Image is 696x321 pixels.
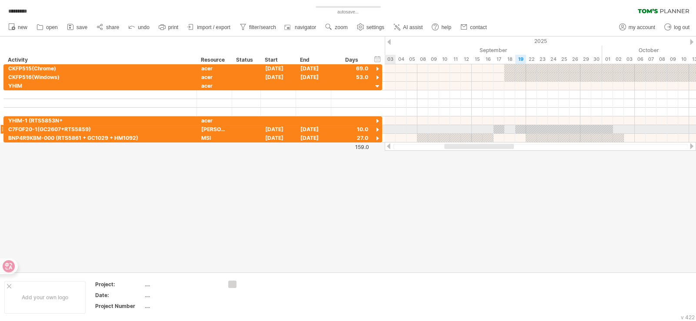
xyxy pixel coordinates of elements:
[450,55,461,64] div: Thursday, 11 September 2025
[8,64,192,73] div: CKFP515(Chrome)
[366,24,384,30] span: settings
[34,22,60,33] a: open
[548,55,559,64] div: Wednesday, 24 September 2025
[8,116,192,125] div: YHIM-1 (RTS5853N+
[646,55,656,64] div: Tuesday, 7 October 2025
[265,56,291,64] div: Start
[662,22,692,33] a: log out
[396,55,406,64] div: Thursday, 4 September 2025
[403,24,423,30] span: AI assist
[145,302,218,310] div: ....
[145,291,218,299] div: ....
[296,73,331,81] div: [DATE]
[185,22,233,33] a: import / export
[515,55,526,64] div: Friday, 19 September 2025
[138,24,150,30] span: undo
[428,55,439,64] div: Tuesday, 9 September 2025
[18,24,27,30] span: new
[674,24,689,30] span: log out
[580,55,591,64] div: Monday, 29 September 2025
[678,55,689,64] div: Friday, 10 October 2025
[591,55,602,64] div: Tuesday, 30 September 2025
[95,281,143,288] div: Project:
[441,24,451,30] span: help
[624,55,635,64] div: Friday, 3 October 2025
[8,134,192,142] div: BNP4R9KBM-000 (RTS5861 + GC1029 + HM1092)
[493,55,504,64] div: Wednesday, 17 September 2025
[331,56,372,64] div: Days
[201,64,227,73] div: acer
[300,9,396,16] div: autosave...
[261,125,296,133] div: [DATE]
[406,55,417,64] div: Friday, 5 September 2025
[201,125,227,133] div: [PERSON_NAME]
[126,22,152,33] a: undo
[332,144,369,150] div: 159.0
[261,64,296,73] div: [DATE]
[168,24,178,30] span: print
[201,134,227,142] div: MSI
[145,281,218,288] div: ....
[6,22,30,33] a: new
[470,24,487,30] span: contact
[201,82,227,90] div: acer
[656,55,667,64] div: Wednesday, 8 October 2025
[569,55,580,64] div: Friday, 26 September 2025
[77,24,87,30] span: save
[439,55,450,64] div: Wednesday, 10 September 2025
[667,55,678,64] div: Thursday, 9 October 2025
[237,22,279,33] a: filter/search
[296,125,331,133] div: [DATE]
[296,64,331,73] div: [DATE]
[295,24,316,30] span: navigator
[385,55,396,64] div: Wednesday, 3 September 2025
[95,291,143,299] div: Date:
[8,125,192,133] div: C7FOF20-1(GC2607+RTS5859)
[537,55,548,64] div: Tuesday, 23 September 2025
[283,22,319,33] a: navigator
[65,22,90,33] a: save
[391,22,425,33] a: AI assist
[526,55,537,64] div: Monday, 22 September 2025
[236,56,256,64] div: Status
[323,22,350,33] a: zoom
[197,24,230,30] span: import / export
[617,22,658,33] a: my account
[458,22,490,33] a: contact
[201,73,227,81] div: acer
[46,24,58,30] span: open
[94,22,122,33] a: share
[363,46,602,55] div: September 2025
[629,24,655,30] span: my account
[461,55,472,64] div: Friday, 12 September 2025
[504,55,515,64] div: Thursday, 18 September 2025
[681,314,695,321] div: v 422
[559,55,569,64] div: Thursday, 25 September 2025
[249,24,276,30] span: filter/search
[300,56,326,64] div: End
[201,56,227,64] div: Resource
[355,22,387,33] a: settings
[261,134,296,142] div: [DATE]
[201,116,227,125] div: acer
[335,24,347,30] span: zoom
[635,55,646,64] div: Monday, 6 October 2025
[8,82,192,90] div: YHIM
[296,134,331,142] div: [DATE]
[157,22,181,33] a: print
[4,281,86,314] div: Add your own logo
[430,22,454,33] a: help
[8,73,192,81] div: CKFP516(Windows)
[613,55,624,64] div: Thursday, 2 October 2025
[483,55,493,64] div: Tuesday, 16 September 2025
[95,302,143,310] div: Project Number
[261,73,296,81] div: [DATE]
[417,55,428,64] div: Monday, 8 September 2025
[602,55,613,64] div: Wednesday, 1 October 2025
[8,56,192,64] div: Activity
[106,24,119,30] span: share
[472,55,483,64] div: Monday, 15 September 2025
